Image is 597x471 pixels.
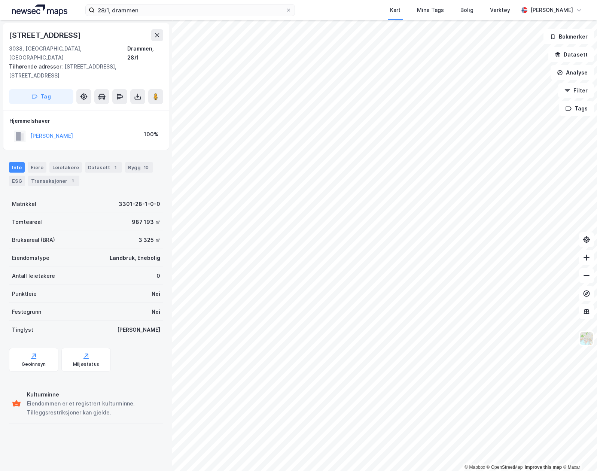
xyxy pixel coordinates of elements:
div: Tinglyst [12,325,33,334]
div: Punktleie [12,289,37,298]
div: [STREET_ADDRESS], [STREET_ADDRESS] [9,62,157,80]
div: Eiere [28,162,46,173]
div: Drammen, 28/1 [127,44,163,62]
div: 987 193 ㎡ [132,218,160,227]
div: Nei [152,289,160,298]
button: Analyse [551,65,594,80]
div: ESG [9,176,25,186]
div: Antall leietakere [12,271,55,280]
div: 1 [69,177,76,185]
div: 100% [144,130,158,139]
div: Leietakere [49,162,82,173]
div: Matrikkel [12,200,36,209]
img: Z [579,331,594,346]
a: Improve this map [525,465,562,470]
div: Hjemmelshaver [9,116,163,125]
div: [PERSON_NAME] [530,6,573,15]
button: Tags [559,101,594,116]
div: Eiendomstype [12,253,49,262]
iframe: Chat Widget [560,435,597,471]
div: Landbruk, Enebolig [110,253,160,262]
div: Kart [390,6,400,15]
div: 3038, [GEOGRAPHIC_DATA], [GEOGRAPHIC_DATA] [9,44,127,62]
button: Bokmerker [543,29,594,44]
div: Bolig [460,6,473,15]
a: OpenStreetMap [487,465,523,470]
img: logo.a4113a55bc3d86da70a041830d287a7e.svg [12,4,67,16]
div: 10 [142,164,150,171]
div: Bygg [125,162,153,173]
div: 0 [156,271,160,280]
div: Eiendommen er et registrert kulturminne. Tilleggsrestriksjoner kan gjelde. [27,399,160,417]
div: 3 325 ㎡ [138,235,160,244]
div: Nei [152,307,160,316]
button: Datasett [548,47,594,62]
div: Mine Tags [417,6,444,15]
div: Bruksareal (BRA) [12,235,55,244]
div: Verktøy [490,6,510,15]
div: [STREET_ADDRESS] [9,29,82,41]
div: Miljøstatus [73,361,99,367]
div: 1 [112,164,119,171]
div: Geoinnsyn [22,361,46,367]
div: Transaksjoner [28,176,79,186]
div: Kulturminne [27,390,160,399]
a: Mapbox [464,465,485,470]
span: Tilhørende adresser: [9,63,64,70]
div: Tomteareal [12,218,42,227]
div: Info [9,162,25,173]
div: [PERSON_NAME] [117,325,160,334]
div: 3301-28-1-0-0 [119,200,160,209]
div: Festegrunn [12,307,41,316]
input: Søk på adresse, matrikkel, gårdeiere, leietakere eller personer [95,4,286,16]
button: Filter [558,83,594,98]
button: Tag [9,89,73,104]
div: Datasett [85,162,122,173]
